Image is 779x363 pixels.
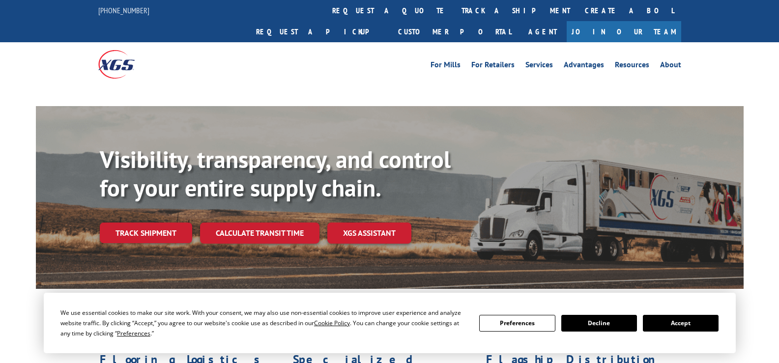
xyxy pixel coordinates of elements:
a: Resources [615,61,649,72]
a: Advantages [564,61,604,72]
a: Agent [519,21,567,42]
button: Preferences [479,315,555,332]
a: For Mills [431,61,461,72]
button: Accept [643,315,719,332]
a: [PHONE_NUMBER] [98,5,149,15]
a: XGS ASSISTANT [327,223,411,244]
div: Cookie Consent Prompt [44,293,736,353]
button: Decline [561,315,637,332]
a: About [660,61,681,72]
span: Preferences [117,329,150,337]
a: Request a pickup [249,21,391,42]
a: Track shipment [100,223,192,243]
a: For Retailers [471,61,515,72]
a: Join Our Team [567,21,681,42]
div: We use essential cookies to make our site work. With your consent, we may also use non-essential ... [60,307,467,338]
b: Visibility, transparency, and control for your entire supply chain. [100,144,451,203]
a: Customer Portal [391,21,519,42]
a: Calculate transit time [200,223,319,244]
a: Services [525,61,553,72]
span: Cookie Policy [314,319,350,327]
